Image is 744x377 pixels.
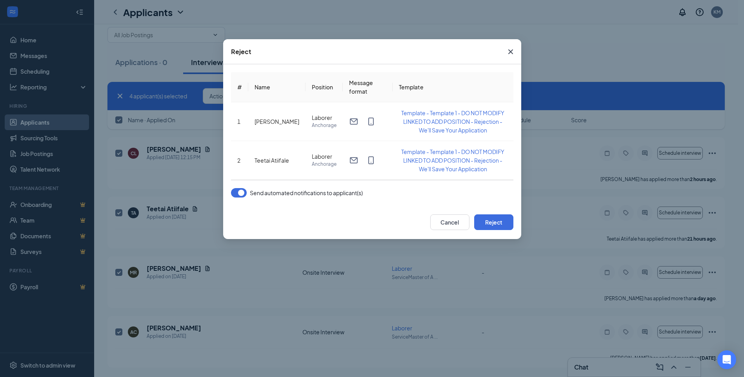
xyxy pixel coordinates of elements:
svg: MobileSms [366,156,376,165]
td: [PERSON_NAME] [248,102,306,141]
span: Anchorage [312,121,337,129]
th: Message format [343,72,393,102]
span: 1 [237,118,240,125]
span: 2 [237,157,240,164]
th: Position [306,72,343,102]
svg: Cross [506,47,515,56]
button: Template - Template 1 - DO NOT MODIFY LINKED TO ADD POSITION - Rejection - We'll Save Your Applic... [399,147,507,173]
button: Cancel [430,214,469,230]
div: Open Intercom Messenger [717,350,736,369]
span: Send automated notifications to applicant(s) [250,188,363,198]
svg: Email [349,156,358,165]
span: Laborer [312,152,337,160]
span: Laborer [312,114,337,121]
svg: Email [349,117,358,126]
span: Anchorage [312,160,337,168]
th: Template [393,72,513,102]
td: Teetai Atiifale [248,141,306,180]
button: Reject [474,214,513,230]
button: Template - Template 1 - DO NOT MODIFY LINKED TO ADD POSITION - Rejection - We'll Save Your Applic... [399,109,507,134]
span: Template - Template 1 - DO NOT MODIFY LINKED TO ADD POSITION - Rejection - We'll Save Your Applic... [401,148,504,172]
th: Name [248,72,306,102]
svg: MobileSms [366,117,376,126]
th: # [231,72,248,102]
div: Reject [231,47,251,56]
button: Close [500,39,521,64]
span: Template - Template 1 - DO NOT MODIFY LINKED TO ADD POSITION - Rejection - We'll Save Your Applic... [401,109,504,134]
